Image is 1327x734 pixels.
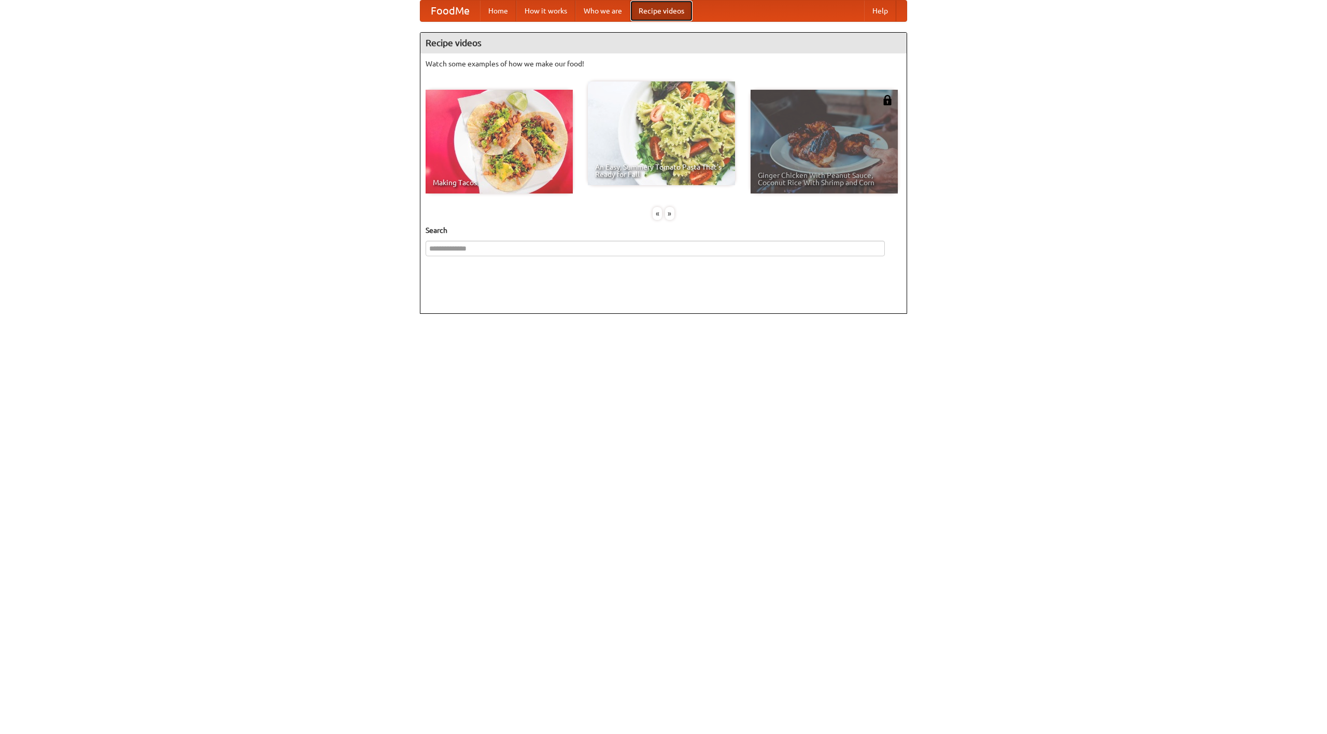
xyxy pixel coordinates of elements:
a: Help [864,1,896,21]
h4: Recipe videos [420,33,907,53]
a: FoodMe [420,1,480,21]
a: Who we are [575,1,630,21]
a: Making Tacos [426,90,573,193]
a: An Easy, Summery Tomato Pasta That's Ready for Fall [588,81,735,185]
span: An Easy, Summery Tomato Pasta That's Ready for Fall [595,163,728,178]
div: » [665,207,674,220]
img: 483408.png [882,95,893,105]
a: How it works [516,1,575,21]
p: Watch some examples of how we make our food! [426,59,901,69]
a: Recipe videos [630,1,693,21]
h5: Search [426,225,901,236]
a: Home [480,1,516,21]
div: « [653,207,662,220]
span: Making Tacos [433,179,566,186]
